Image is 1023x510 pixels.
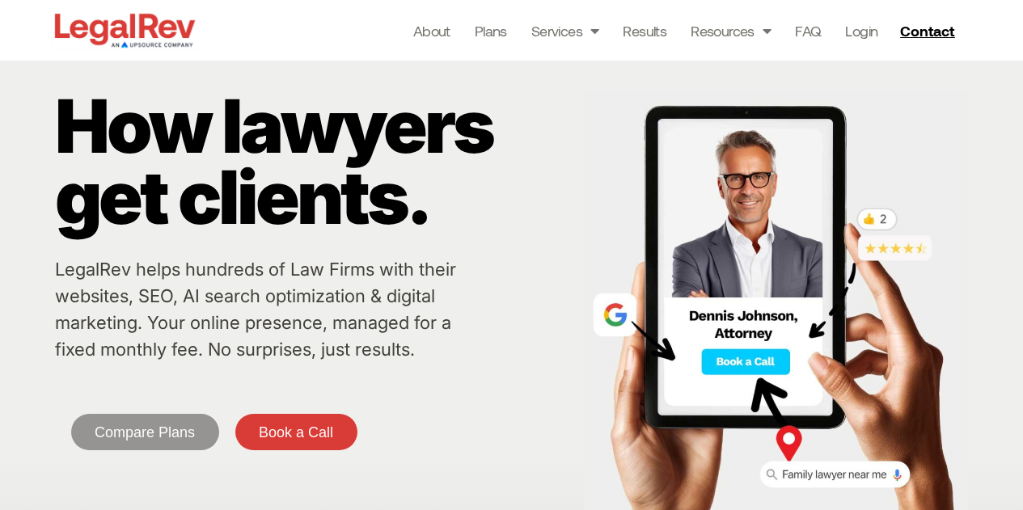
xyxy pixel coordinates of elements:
[71,414,219,450] a: Compare Plans
[623,19,666,42] a: Results
[55,91,576,233] p: How lawyers get clients.
[413,19,450,42] a: About
[691,19,771,42] a: Resources
[845,19,877,42] a: Login
[55,259,456,360] a: LegalRev helps hundreds of Law Firms with their websites, SEO, AI search optimization & digital m...
[95,425,195,440] span: Compare Plans
[235,414,357,450] a: Book a Call
[413,19,878,42] nav: Menu
[259,425,333,440] span: Book a Call
[475,19,507,42] a: Plans
[795,19,821,42] a: FAQ
[531,19,599,42] a: Services
[894,18,965,44] a: Contact
[900,23,954,38] span: Contact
